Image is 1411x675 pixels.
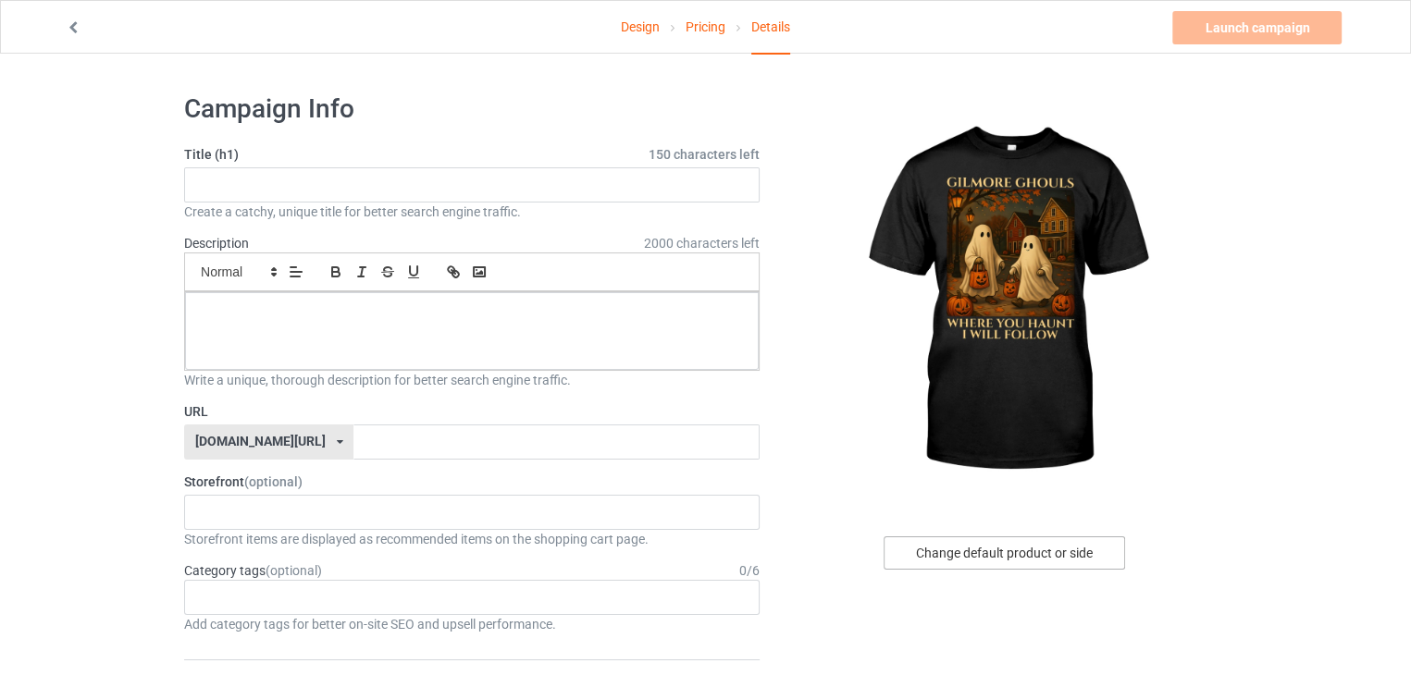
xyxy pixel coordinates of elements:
label: URL [184,402,760,421]
div: Add category tags for better on-site SEO and upsell performance. [184,615,760,633]
span: (optional) [266,563,322,578]
span: 2000 characters left [644,234,760,252]
div: Details [751,1,790,55]
label: Description [184,236,249,251]
div: 0 / 6 [739,561,760,580]
div: Create a catchy, unique title for better search engine traffic. [184,202,760,221]
div: [DOMAIN_NAME][URL] [195,435,326,448]
span: 150 characters left [649,145,760,164]
div: Write a unique, thorough description for better search engine traffic. [184,371,760,389]
h1: Campaign Info [184,92,760,126]
span: (optional) [244,474,303,489]
div: Storefront items are displayed as recommended items on the shopping cart page. [184,530,760,548]
a: Design [621,1,660,53]
a: Pricing [686,1,725,53]
label: Title (h1) [184,145,760,164]
div: Change default product or side [884,536,1125,570]
label: Category tags [184,561,322,580]
label: Storefront [184,472,760,491]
